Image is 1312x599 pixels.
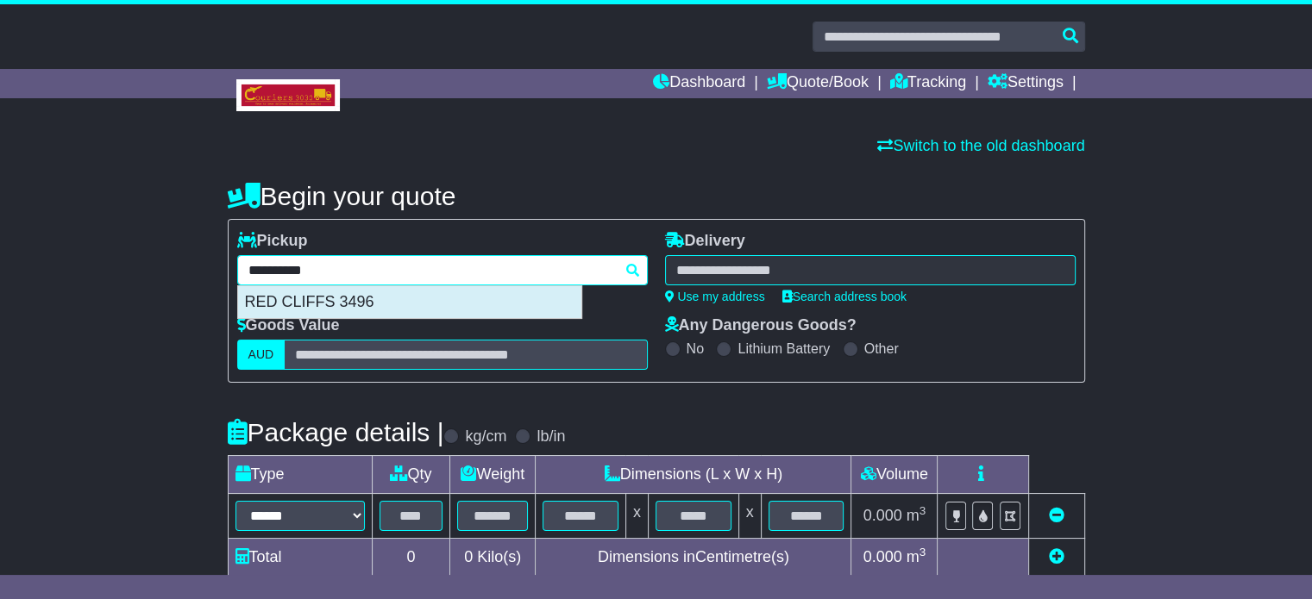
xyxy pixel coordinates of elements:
[237,255,648,285] typeahead: Please provide city
[536,539,851,577] td: Dimensions in Centimetre(s)
[228,539,372,577] td: Total
[228,418,444,446] h4: Package details |
[863,507,902,524] span: 0.000
[665,316,857,335] label: Any Dangerous Goods?
[464,548,473,565] span: 0
[537,427,565,446] label: lb/in
[237,340,286,370] label: AUD
[1049,548,1064,565] a: Add new item
[625,494,648,539] td: x
[907,507,926,524] span: m
[767,69,869,98] a: Quote/Book
[738,494,761,539] td: x
[988,69,1064,98] a: Settings
[228,182,1085,210] h4: Begin your quote
[665,232,745,251] label: Delivery
[851,456,938,494] td: Volume
[782,290,907,303] a: Search address book
[228,456,372,494] td: Type
[237,316,340,335] label: Goods Value
[687,340,704,357] label: No
[372,456,450,494] td: Qty
[238,286,581,319] div: RED CLIFFS 3496
[665,290,765,303] a: Use my address
[1049,507,1064,524] a: Remove this item
[450,456,536,494] td: Weight
[877,137,1084,154] a: Switch to the old dashboard
[465,427,506,446] label: kg/cm
[890,69,966,98] a: Tracking
[450,539,536,577] td: Kilo(s)
[920,546,926,558] sup: 3
[653,69,745,98] a: Dashboard
[863,548,902,565] span: 0.000
[237,232,308,251] label: Pickup
[864,340,899,357] label: Other
[536,456,851,494] td: Dimensions (L x W x H)
[372,539,450,577] td: 0
[920,504,926,517] sup: 3
[907,548,926,565] span: m
[738,340,830,357] label: Lithium Battery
